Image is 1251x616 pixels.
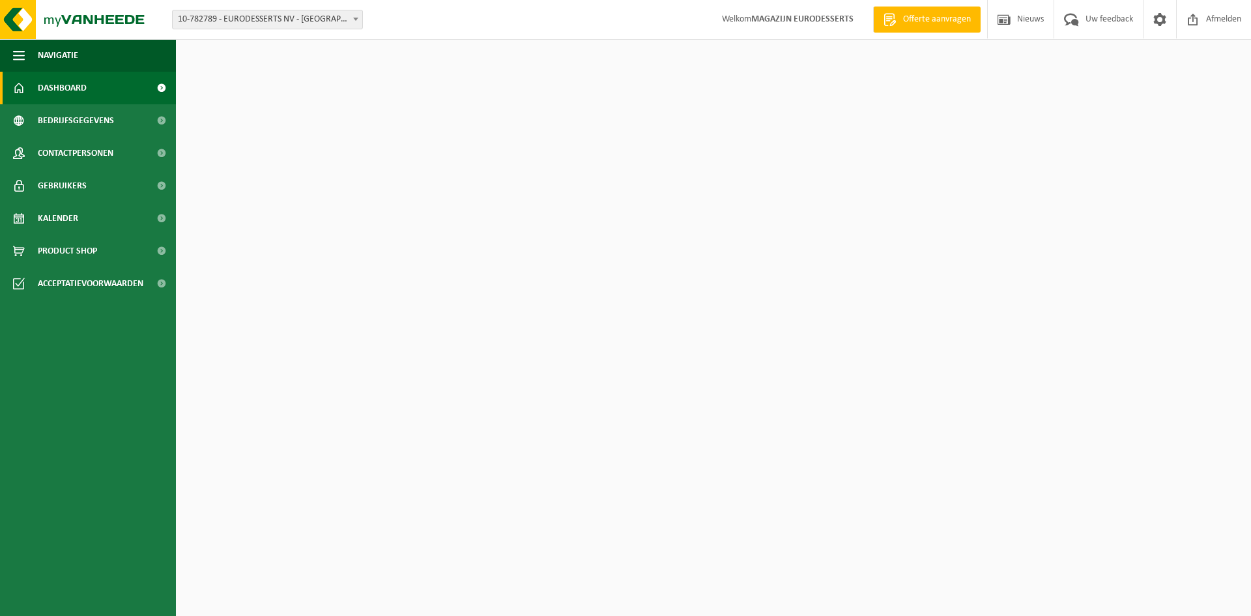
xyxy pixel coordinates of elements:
span: Bedrijfsgegevens [38,104,114,137]
span: Product Shop [38,235,97,267]
span: Acceptatievoorwaarden [38,267,143,300]
span: Dashboard [38,72,87,104]
span: Kalender [38,202,78,235]
span: Contactpersonen [38,137,113,169]
a: Offerte aanvragen [873,7,981,33]
span: Offerte aanvragen [900,13,974,26]
span: 10-782789 - EURODESSERTS NV - BERINGEN [172,10,363,29]
span: Navigatie [38,39,78,72]
strong: MAGAZIJN EURODESSERTS [751,14,854,24]
span: Gebruikers [38,169,87,202]
span: 10-782789 - EURODESSERTS NV - BERINGEN [173,10,362,29]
